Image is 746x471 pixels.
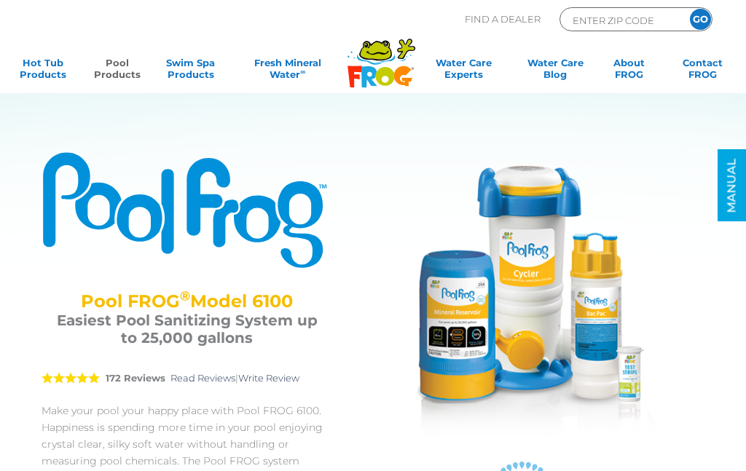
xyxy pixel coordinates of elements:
[88,57,146,86] a: PoolProducts
[42,372,100,384] span: 5
[238,372,299,384] a: Write Review
[300,68,305,76] sup: ∞
[42,355,332,403] div: |
[600,57,658,86] a: AboutFROG
[527,57,584,86] a: Water CareBlog
[42,151,332,269] img: Product Logo
[106,372,165,384] strong: 172 Reviews
[236,57,339,86] a: Fresh MineralWater∞
[690,9,711,30] input: GO
[718,150,746,222] a: MANUAL
[15,57,72,86] a: Hot TubProducts
[180,288,190,304] sup: ®
[417,57,510,86] a: Water CareExperts
[162,57,219,86] a: Swim SpaProducts
[56,312,318,347] h3: Easiest Pool Sanitizing System up to 25,000 gallons
[170,372,235,384] a: Read Reviews
[465,7,541,31] p: Find A Dealer
[674,57,731,86] a: ContactFROG
[56,291,318,312] h2: Pool FROG Model 6100
[571,12,670,28] input: Zip Code Form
